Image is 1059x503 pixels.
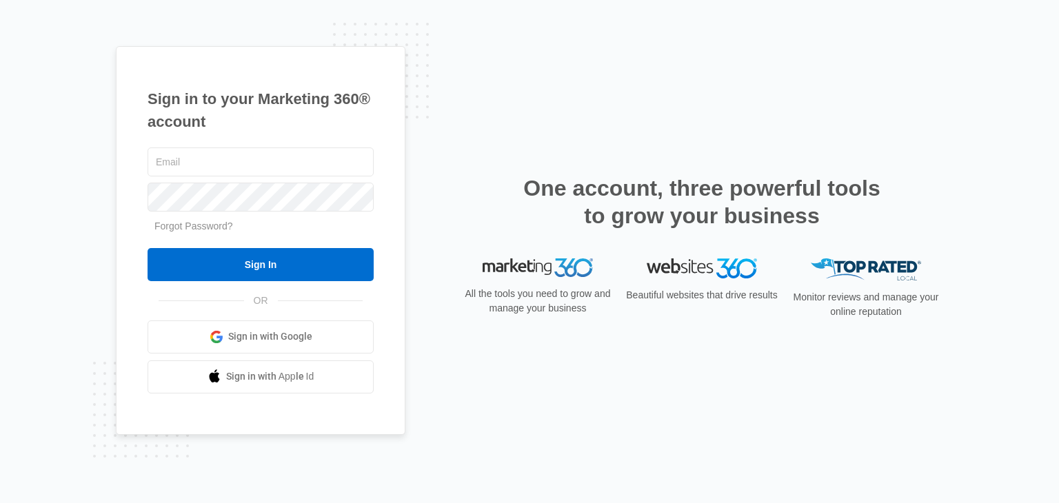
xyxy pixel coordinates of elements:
span: Sign in with Google [228,329,312,344]
a: Sign in with Google [148,320,374,353]
p: Monitor reviews and manage your online reputation [789,290,943,319]
h2: One account, three powerful tools to grow your business [519,174,885,229]
a: Sign in with Apple Id [148,360,374,393]
span: OR [244,294,278,308]
input: Email [148,147,374,176]
span: Sign in with Apple Id [226,369,314,384]
img: Marketing 360 [483,258,593,278]
a: Forgot Password? [154,220,233,232]
p: Beautiful websites that drive results [625,288,779,302]
p: All the tools you need to grow and manage your business [461,287,615,316]
img: Websites 360 [647,258,757,278]
img: Top Rated Local [811,258,921,281]
input: Sign In [148,248,374,281]
h1: Sign in to your Marketing 360® account [148,88,374,133]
